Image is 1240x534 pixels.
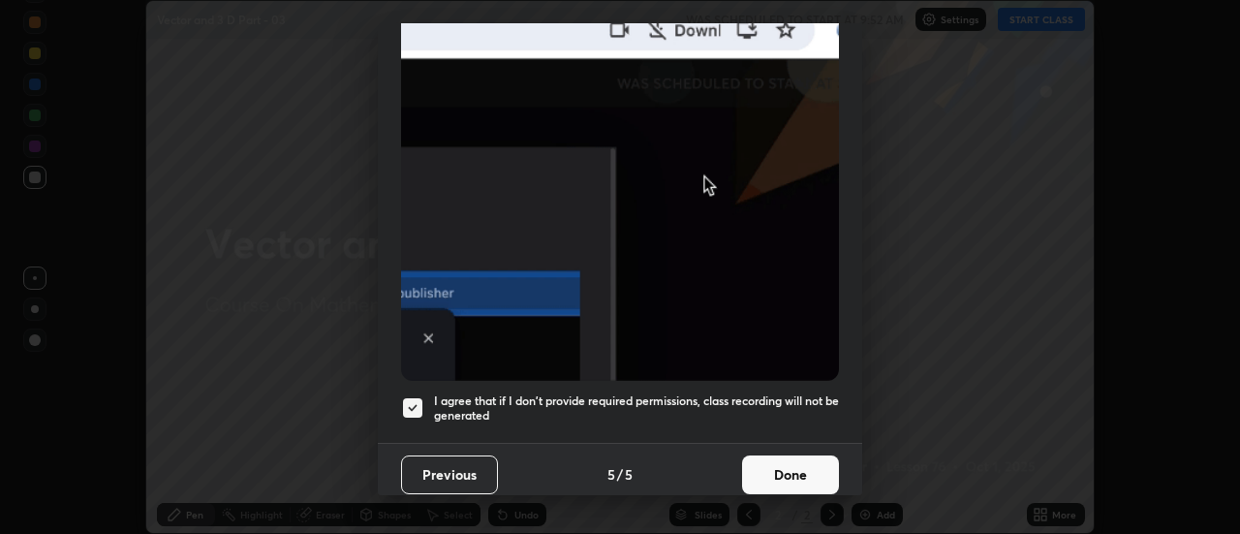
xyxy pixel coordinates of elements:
[607,464,615,485] h4: 5
[401,455,498,494] button: Previous
[742,455,839,494] button: Done
[434,393,839,424] h5: I agree that if I don't provide required permissions, class recording will not be generated
[617,464,623,485] h4: /
[625,464,633,485] h4: 5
